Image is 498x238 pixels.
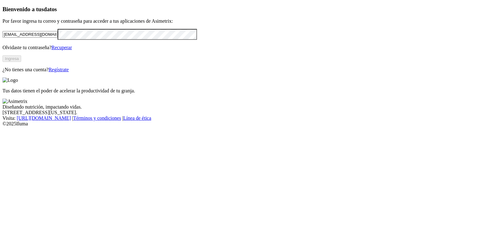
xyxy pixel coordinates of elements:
span: datos [44,6,57,12]
button: Ingresa [2,55,21,62]
h3: Bienvenido a tus [2,6,496,13]
p: ¿No tienes una cuenta? [2,67,496,72]
div: Visita : | | [2,115,496,121]
div: [STREET_ADDRESS][US_STATE]. [2,110,496,115]
img: Asimetrix [2,99,27,104]
a: [URL][DOMAIN_NAME] [17,115,71,121]
input: Tu correo [2,31,58,38]
a: Términos y condiciones [73,115,121,121]
a: Regístrate [49,67,69,72]
a: Recuperar [51,45,72,50]
p: Olvidaste tu contraseña? [2,45,496,50]
div: Diseñando nutrición, impactando vidas. [2,104,496,110]
div: © 2025 Iluma [2,121,496,127]
p: Tus datos tienen el poder de acelerar la productividad de tu granja. [2,88,496,94]
a: Línea de ética [123,115,151,121]
p: Por favor ingresa tu correo y contraseña para acceder a tus aplicaciones de Asimetrix: [2,18,496,24]
img: Logo [2,77,18,83]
